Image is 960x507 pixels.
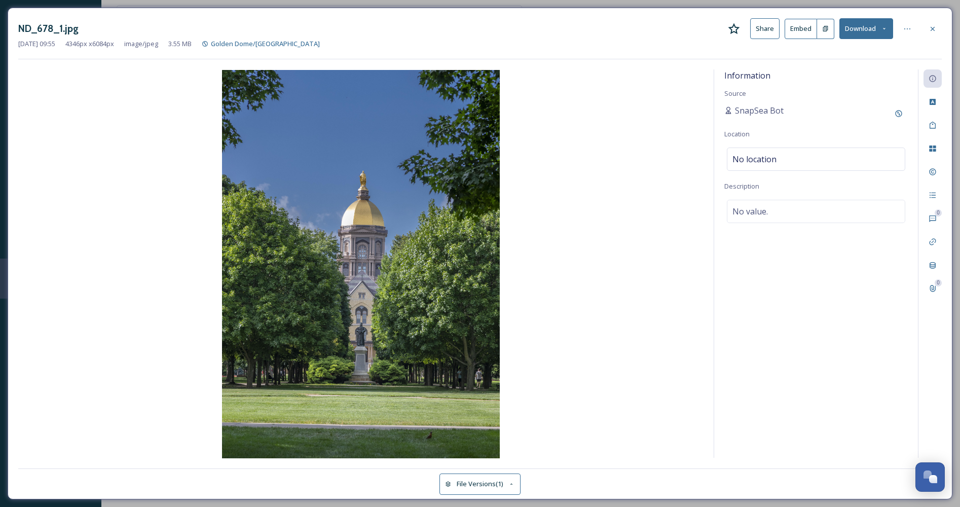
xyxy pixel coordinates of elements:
div: 0 [935,209,942,216]
img: 11TH8Zjyg1b2AW_NTU7UblBS_v14zImc_.jpg [18,70,704,458]
span: 4346 px x 6084 px [65,39,114,49]
span: Golden Dome/[GEOGRAPHIC_DATA] [211,39,320,48]
span: [DATE] 09:55 [18,39,55,49]
span: Description [724,182,759,191]
span: No location [732,153,777,165]
h3: ND_678_1.jpg [18,21,79,36]
div: 0 [935,279,942,286]
span: 3.55 MB [168,39,192,49]
button: Embed [785,19,817,39]
button: File Versions(1) [439,474,521,494]
span: No value. [732,205,768,218]
span: SnapSea Bot [735,104,784,117]
button: Download [839,18,893,39]
span: Information [724,70,770,81]
button: Share [750,18,780,39]
span: Source [724,89,746,98]
span: image/jpeg [124,39,158,49]
span: Location [724,129,750,138]
button: Open Chat [915,462,945,492]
